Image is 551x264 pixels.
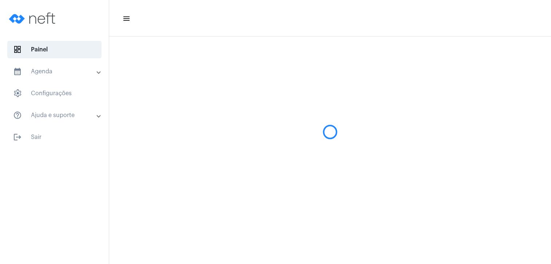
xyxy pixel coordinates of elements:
span: Painel [7,41,102,58]
img: logo-neft-novo-2.png [6,4,60,33]
mat-panel-title: Agenda [13,67,97,76]
span: sidenav icon [13,45,22,54]
mat-panel-title: Ajuda e suporte [13,111,97,120]
span: Configurações [7,85,102,102]
mat-icon: sidenav icon [13,133,22,141]
mat-expansion-panel-header: sidenav iconAjuda e suporte [4,106,109,124]
mat-icon: sidenav icon [122,14,130,23]
mat-icon: sidenav icon [13,67,22,76]
mat-icon: sidenav icon [13,111,22,120]
mat-expansion-panel-header: sidenav iconAgenda [4,63,109,80]
span: Sair [7,128,102,146]
span: sidenav icon [13,89,22,98]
